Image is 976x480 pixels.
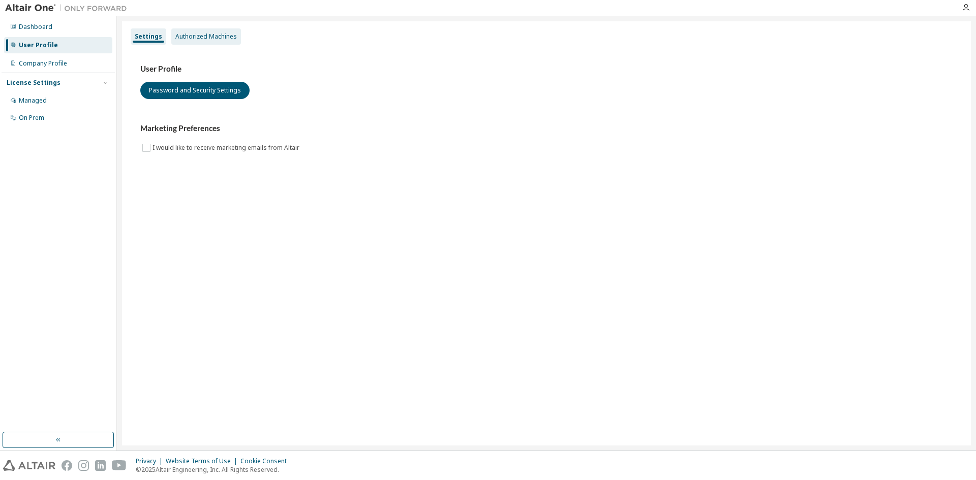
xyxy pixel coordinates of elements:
div: Authorized Machines [175,33,237,41]
h3: User Profile [140,64,953,74]
img: instagram.svg [78,460,89,471]
h3: Marketing Preferences [140,123,953,134]
div: Managed [19,97,47,105]
img: altair_logo.svg [3,460,55,471]
div: License Settings [7,79,60,87]
img: linkedin.svg [95,460,106,471]
div: Cookie Consent [240,457,293,465]
img: youtube.svg [112,460,127,471]
img: facebook.svg [62,460,72,471]
div: On Prem [19,114,44,122]
img: Altair One [5,3,132,13]
p: © 2025 Altair Engineering, Inc. All Rights Reserved. [136,465,293,474]
div: Website Terms of Use [166,457,240,465]
div: User Profile [19,41,58,49]
label: I would like to receive marketing emails from Altair [152,142,301,154]
div: Company Profile [19,59,67,68]
div: Settings [135,33,162,41]
div: Privacy [136,457,166,465]
div: Dashboard [19,23,52,31]
button: Password and Security Settings [140,82,250,99]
